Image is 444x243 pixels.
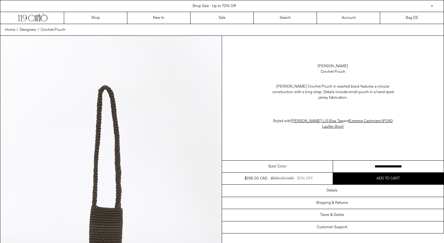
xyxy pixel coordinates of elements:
[321,69,345,75] div: Crochet Pouch
[414,15,418,21] span: )
[271,81,395,104] p: [PERSON_NAME] Crochet Pouch in washed black features a circular construction with a long strap. D...
[317,12,380,24] a: Account
[291,119,343,124] a: [PERSON_NAME] L/S Bias Tee
[333,173,444,184] button: Add to cart
[41,27,65,32] span: Crochet Pouch
[414,15,417,20] span: 0
[192,4,236,9] a: Shop Sale - Up to 70% Off
[320,213,344,217] h3: Taxes & Duties
[20,27,36,32] span: Designers
[322,119,393,129] a: Extreme Cashmere N°240 Laufen Short
[38,27,39,33] span: /
[376,176,400,181] span: Add to cart
[41,27,65,33] a: Crochet Pouch
[127,12,191,24] a: New In
[380,12,443,24] a: Bag ()
[316,201,348,205] h3: Shipping & Returns
[5,27,15,33] a: Home
[17,27,18,33] span: /
[318,64,348,69] a: [PERSON_NAME]
[297,176,313,181] div: 50% OFF
[275,164,286,169] span: / Color
[20,27,36,33] a: Designers
[317,225,347,229] h3: Customer Support
[191,12,254,24] a: Sale
[64,12,127,24] a: Shop
[327,188,338,193] h3: Details
[5,27,15,32] span: Home
[271,176,294,181] div: $590.00 CAD
[273,119,393,129] span: Styled with and
[245,176,267,181] div: $295.00 CAD
[268,164,275,169] span: Size
[254,12,317,24] a: Search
